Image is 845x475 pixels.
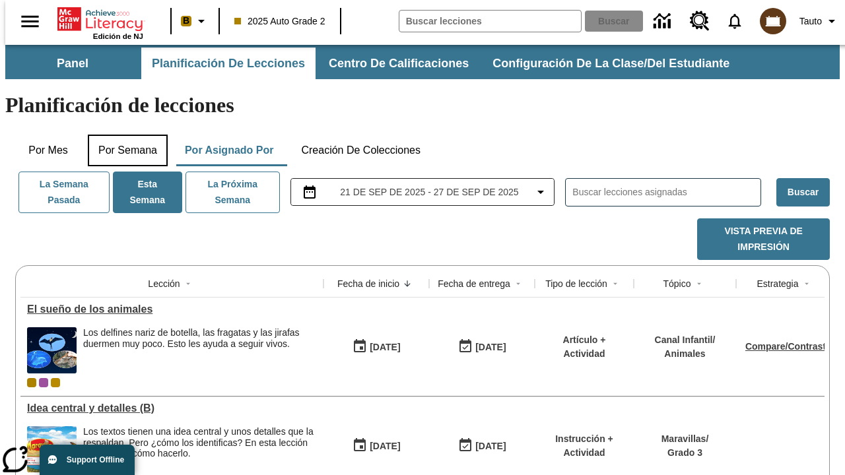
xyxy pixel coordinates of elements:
[141,47,316,79] button: Planificación de lecciones
[318,47,479,79] button: Centro de calificaciones
[5,93,840,117] h1: Planificación de lecciones
[475,339,506,356] div: [DATE]
[83,426,317,459] div: Los textos tienen una idea central y unos detalles que la respaldan. Pero ¿cómo los identificas? ...
[27,402,317,414] a: Idea central y detalles (B), Lecciones
[40,445,135,475] button: Support Offline
[745,341,826,352] a: Compare/Contrast
[27,426,77,472] img: portada de Maravillas de tercer grado: una mariposa vuela sobre un campo y un río, con montañas a...
[148,277,180,290] div: Lección
[682,3,718,39] a: Centro de recursos, Se abrirá en una pestaña nueva.
[799,15,822,28] span: Tauto
[337,277,399,290] div: Fecha de inicio
[348,334,405,360] button: 09/27/25: Primer día en que estuvo disponible la lección
[7,47,139,79] button: Panel
[27,303,317,315] a: El sueño de los animales, Lecciones
[475,438,506,455] div: [DATE]
[183,13,189,29] span: B
[5,47,741,79] div: Subbarra de navegación
[27,327,77,373] img: Fotos de una fragata, dos delfines nariz de botella y una jirafa sobre un fondo de noche estrellada.
[27,402,317,414] div: Idea central y detalles (B)
[799,276,815,292] button: Sort
[482,47,740,79] button: Configuración de la clase/del estudiante
[438,277,510,290] div: Fecha de entrega
[760,8,786,34] img: avatar image
[492,56,729,71] span: Configuración de la clase/del estudiante
[67,455,124,464] span: Support Offline
[83,327,317,350] div: Los delfines nariz de botella, las fragatas y las jirafas duermen muy poco. Esto les ayuda a segu...
[454,433,510,459] button: 09/21/25: Último día en que podrá accederse la lección
[399,11,581,32] input: Buscar campo
[370,339,400,356] div: [DATE]
[757,277,798,290] div: Estrategia
[57,56,88,71] span: Panel
[174,135,285,166] button: Por asignado por
[348,433,405,459] button: 09/21/25: Primer día en que estuvo disponible la lección
[186,172,280,213] button: La próxima semana
[83,426,317,472] div: Los textos tienen una idea central y unos detalles que la respaldan. Pero ¿cómo los identificas? ...
[51,378,60,387] div: New 2025 class
[83,327,317,373] div: Los delfines nariz de botella, las fragatas y las jirafas duermen muy poco. Esto les ayuda a segu...
[697,218,830,260] button: Vista previa de impresión
[661,446,709,460] p: Grado 3
[340,185,518,199] span: 21 de sep de 2025 - 27 de sep de 2025
[545,277,607,290] div: Tipo de lección
[329,56,469,71] span: Centro de calificaciones
[176,9,215,33] button: Boost El color de la clase es anaranjado claro. Cambiar el color de la clase.
[399,276,415,292] button: Sort
[11,2,50,41] button: Abrir el menú lateral
[541,333,627,361] p: Artículo + Actividad
[234,15,325,28] span: 2025 Auto Grade 2
[57,6,143,32] a: Portada
[776,178,830,206] button: Buscar
[646,3,682,40] a: Centro de información
[57,5,143,40] div: Portada
[18,172,110,213] button: La semana pasada
[39,378,48,387] div: OL 2025 Auto Grade 3
[655,347,716,361] p: Animales
[93,32,143,40] span: Edición de NJ
[607,276,623,292] button: Sort
[541,432,627,460] p: Instrucción + Actividad
[152,56,305,71] span: Planificación de lecciones
[5,45,840,79] div: Subbarra de navegación
[691,276,707,292] button: Sort
[113,172,182,213] button: Esta semana
[296,184,549,200] button: Seleccione el intervalo de fechas opción del menú
[752,4,794,38] button: Escoja un nuevo avatar
[572,183,760,202] input: Buscar lecciones asignadas
[718,4,752,38] a: Notificaciones
[510,276,526,292] button: Sort
[180,276,196,292] button: Sort
[370,438,400,455] div: [DATE]
[454,334,510,360] button: 09/27/25: Último día en que podrá accederse la lección
[27,378,36,387] div: Clase actual
[15,135,81,166] button: Por mes
[794,9,845,33] button: Perfil/Configuración
[533,184,549,200] svg: Collapse Date Range Filter
[290,135,431,166] button: Creación de colecciones
[27,303,317,315] div: El sueño de los animales
[663,277,691,290] div: Tópico
[655,333,716,347] p: Canal Infantil /
[661,432,709,446] p: Maravillas /
[88,135,168,166] button: Por semana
